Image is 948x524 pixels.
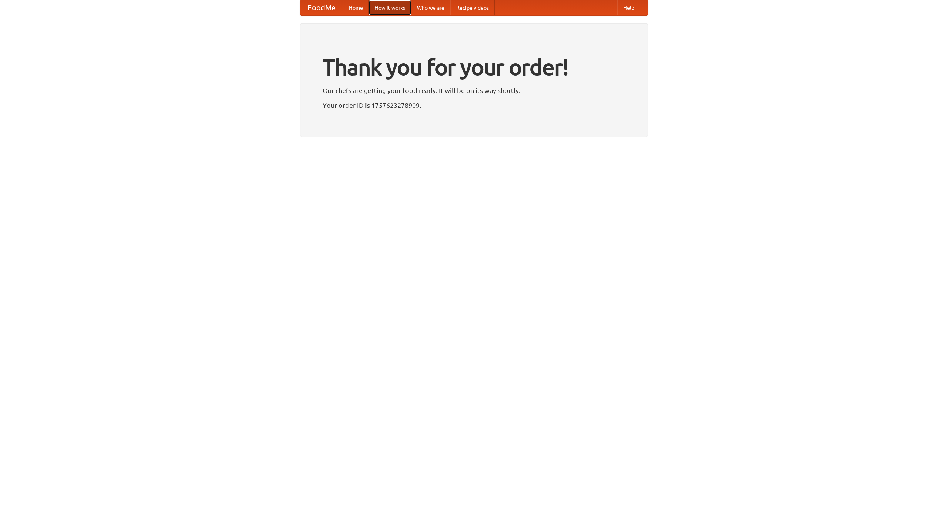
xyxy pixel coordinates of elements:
[323,85,625,96] p: Our chefs are getting your food ready. It will be on its way shortly.
[300,0,343,15] a: FoodMe
[323,100,625,111] p: Your order ID is 1757623278909.
[369,0,411,15] a: How it works
[450,0,495,15] a: Recipe videos
[411,0,450,15] a: Who we are
[323,49,625,85] h1: Thank you for your order!
[617,0,640,15] a: Help
[343,0,369,15] a: Home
